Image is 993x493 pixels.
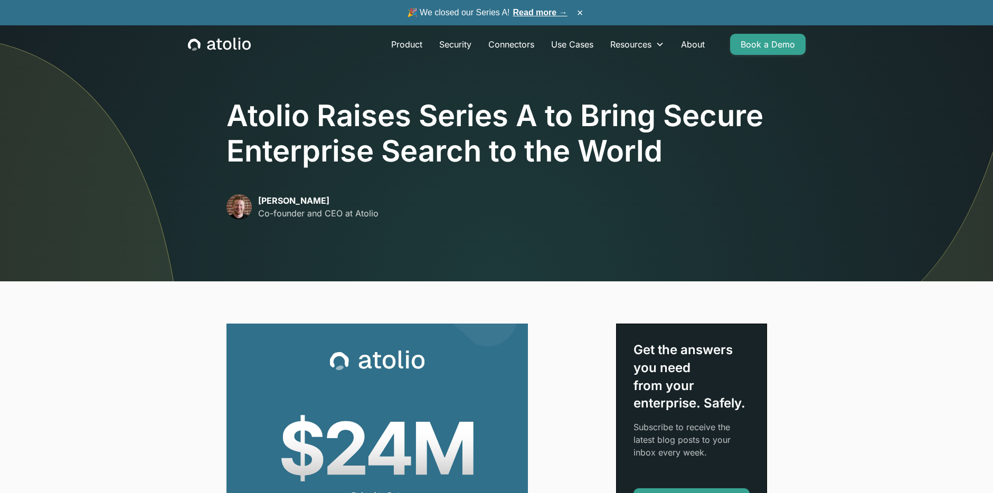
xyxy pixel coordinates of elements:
[730,34,806,55] a: Book a Demo
[431,34,480,55] a: Security
[574,7,587,18] button: ×
[602,34,673,55] div: Resources
[513,8,568,17] a: Read more →
[226,98,767,169] h1: Atolio Raises Series A to Bring Secure Enterprise Search to the World
[188,37,251,51] a: home
[480,34,543,55] a: Connectors
[543,34,602,55] a: Use Cases
[258,207,379,220] p: Co-founder and CEO at Atolio
[610,38,651,51] div: Resources
[383,34,431,55] a: Product
[258,194,379,207] p: [PERSON_NAME]
[673,34,713,55] a: About
[633,421,750,459] p: Subscribe to receive the latest blog posts to your inbox every week.
[633,341,750,412] div: Get the answers you need from your enterprise. Safely.
[407,6,568,19] span: 🎉 We closed our Series A!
